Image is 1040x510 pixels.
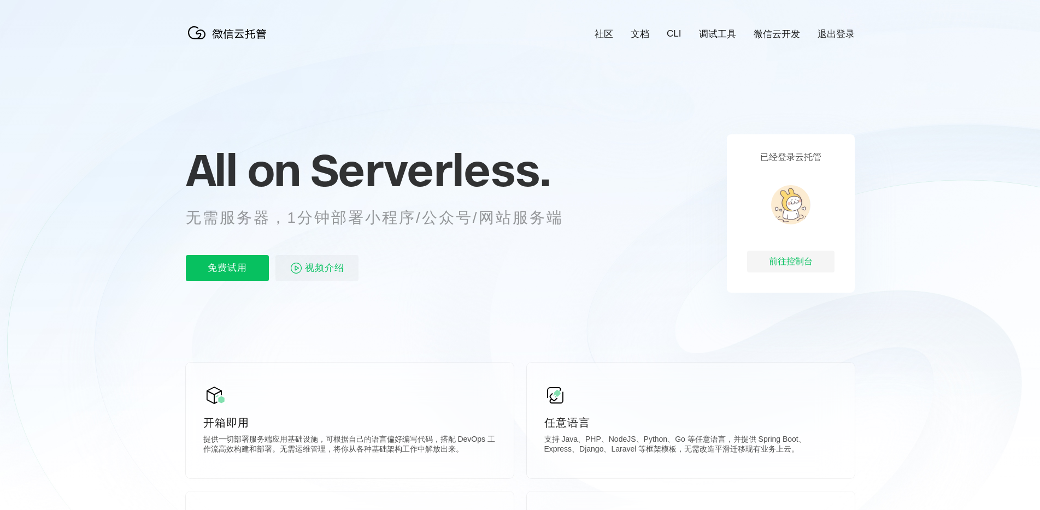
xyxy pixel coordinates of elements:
a: 微信云托管 [186,36,273,45]
span: All on [186,143,300,197]
p: 任意语言 [544,415,837,430]
p: 免费试用 [186,255,269,281]
a: 社区 [595,28,613,40]
p: 支持 Java、PHP、NodeJS、Python、Go 等任意语言，并提供 Spring Boot、Express、Django、Laravel 等框架模板，无需改造平滑迁移现有业务上云。 [544,435,837,456]
div: 前往控制台 [747,251,835,272]
a: 文档 [631,28,649,40]
img: video_play.svg [290,262,303,275]
a: CLI [667,28,681,39]
p: 开箱即用 [203,415,496,430]
a: 调试工具 [699,28,736,40]
a: 微信云开发 [754,28,800,40]
p: 提供一切部署服务端应用基础设施，可根据自己的语言偏好编写代码，搭配 DevOps 工作流高效构建和部署。无需运维管理，将你从各种基础架构工作中解放出来。 [203,435,496,456]
img: 微信云托管 [186,22,273,44]
a: 退出登录 [818,28,855,40]
span: Serverless. [310,143,550,197]
p: 无需服务器，1分钟部署小程序/公众号/网站服务端 [186,207,584,229]
span: 视频介绍 [305,255,344,281]
p: 已经登录云托管 [760,152,821,163]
